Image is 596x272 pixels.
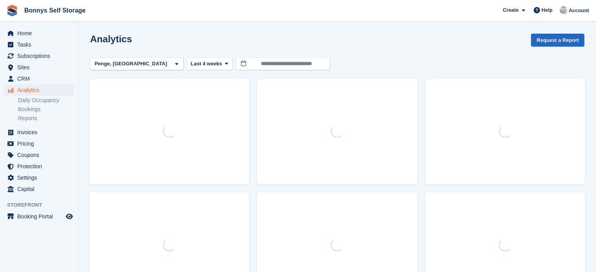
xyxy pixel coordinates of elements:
a: menu [4,62,74,73]
a: Bookings [18,106,74,113]
h2: Analytics [90,34,132,44]
a: menu [4,150,74,160]
a: menu [4,211,74,222]
a: menu [4,85,74,95]
button: Request a Report [531,34,584,47]
span: Coupons [17,150,64,160]
a: menu [4,39,74,50]
button: Last 4 weeks [187,58,233,70]
span: Create [503,6,518,14]
span: Settings [17,172,64,183]
span: Pricing [17,138,64,149]
span: Subscriptions [17,50,64,61]
a: menu [4,28,74,39]
a: menu [4,73,74,84]
span: Analytics [17,85,64,95]
span: Account [569,7,589,14]
div: Penge, [GEOGRAPHIC_DATA] [93,60,170,68]
span: Sites [17,62,64,73]
span: Last 4 weeks [191,60,222,68]
span: Protection [17,161,64,172]
span: CRM [17,73,64,84]
span: Storefront [7,201,78,209]
a: Reports [18,115,74,122]
span: Help [542,6,553,14]
span: Home [17,28,64,39]
a: menu [4,184,74,195]
span: Tasks [17,39,64,50]
a: menu [4,172,74,183]
img: stora-icon-8386f47178a22dfd0bd8f6a31ec36ba5ce8667c1dd55bd0f319d3a0aa187defe.svg [6,5,18,16]
span: Booking Portal [17,211,64,222]
span: Invoices [17,127,64,138]
a: menu [4,161,74,172]
span: Capital [17,184,64,195]
a: Preview store [65,212,74,221]
a: menu [4,50,74,61]
a: menu [4,138,74,149]
a: menu [4,127,74,138]
a: Bonnys Self Storage [21,4,89,17]
img: James Bonny [560,6,567,14]
a: Daily Occupancy [18,97,74,104]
